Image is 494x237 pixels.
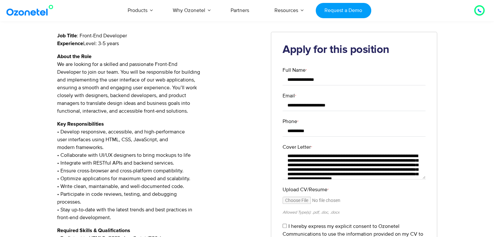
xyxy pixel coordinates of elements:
[57,54,92,59] strong: About the Role
[283,143,425,151] label: Cover Letter
[57,121,104,127] strong: Key Responsibilities
[57,41,83,46] strong: Experience
[57,32,261,47] p: : Front-End Developer Level: 3-5 years
[57,53,261,115] p: We are looking for a skilled and passionate Front-End Developer to join our team. You will be res...
[283,44,425,56] h2: Apply for this position
[57,33,77,38] strong: Job Title
[57,228,130,233] strong: Required Skills & Qualifications
[283,66,425,74] label: Full Name
[316,3,371,18] a: Request a Demo
[283,210,339,215] small: Allowed Type(s): .pdf, .doc, .docx
[283,186,425,193] label: Upload CV/Resume
[283,118,425,125] label: Phone
[283,92,425,100] label: Email
[57,120,261,221] p: • Develop responsive, accessible, and high-performance user interfaces using HTML, CSS, JavaScrip...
